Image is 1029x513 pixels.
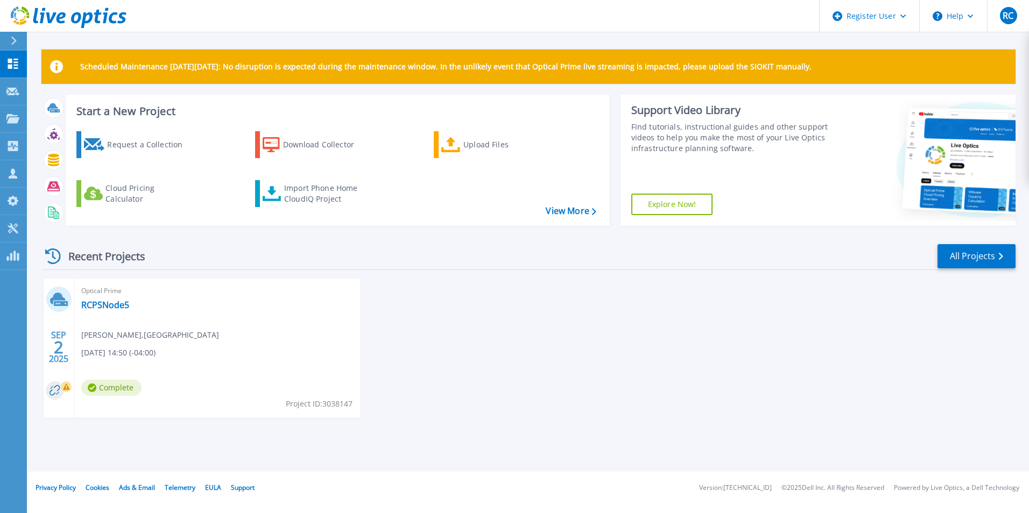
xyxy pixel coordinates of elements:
a: EULA [205,483,221,492]
span: Optical Prime [81,285,354,297]
a: Request a Collection [76,131,196,158]
a: Telemetry [165,483,195,492]
span: [DATE] 14:50 (-04:00) [81,347,156,359]
span: RC [1003,11,1013,20]
div: Download Collector [283,134,369,155]
li: Powered by Live Optics, a Dell Technology [894,484,1019,491]
a: View More [546,206,596,216]
span: 2 [54,343,64,352]
div: Cloud Pricing Calculator [105,183,192,204]
div: Upload Files [463,134,549,155]
h3: Start a New Project [76,105,596,117]
div: SEP 2025 [48,327,69,367]
li: Version: [TECHNICAL_ID] [699,484,772,491]
a: All Projects [938,244,1016,268]
li: © 2025 Dell Inc. All Rights Reserved [781,484,884,491]
p: Scheduled Maintenance [DATE][DATE]: No disruption is expected during the maintenance window. In t... [80,62,812,71]
a: Explore Now! [631,194,713,215]
a: Support [231,483,255,492]
div: Recent Projects [41,243,160,269]
span: Complete [81,380,142,396]
a: Upload Files [434,131,554,158]
a: Cloud Pricing Calculator [76,180,196,207]
span: Project ID: 3038147 [286,398,353,410]
div: Support Video Library [631,103,833,117]
a: RCPSNode5 [81,300,129,310]
a: Privacy Policy [36,483,76,492]
div: Find tutorials, instructional guides and other support videos to help you make the most of your L... [631,122,833,154]
a: Ads & Email [119,483,155,492]
a: Cookies [86,483,109,492]
span: [PERSON_NAME] , [GEOGRAPHIC_DATA] [81,329,219,341]
div: Import Phone Home CloudIQ Project [284,183,368,204]
a: Download Collector [255,131,375,158]
div: Request a Collection [107,134,193,155]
